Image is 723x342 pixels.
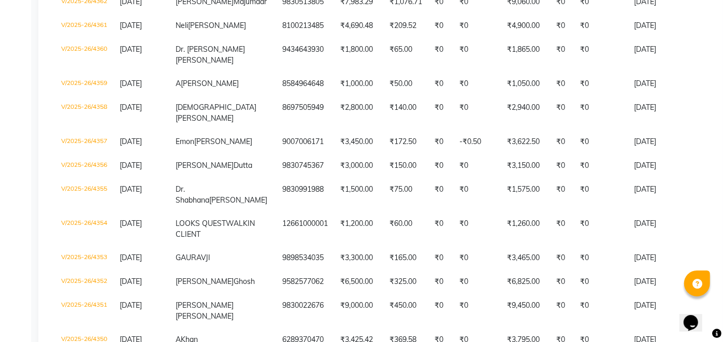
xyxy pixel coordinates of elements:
td: ₹0 [428,96,453,130]
td: V/2025-26/4359 [55,72,113,96]
td: [DATE] [628,96,707,130]
td: ₹0 [428,246,453,270]
span: Neli [176,21,188,30]
span: [DATE] [120,21,142,30]
span: [DATE] [120,79,142,88]
td: ₹0 [574,154,628,178]
td: ₹1,050.00 [501,72,550,96]
td: ₹0 [428,294,453,328]
span: WALKIN CLIENT [176,219,255,239]
span: [DATE] [120,219,142,228]
td: ₹1,260.00 [501,212,550,246]
td: [DATE] [628,130,707,154]
td: ₹1,000.00 [334,72,383,96]
td: ₹0 [550,178,574,212]
span: Dutta [234,161,252,170]
td: ₹325.00 [383,270,428,294]
td: ₹65.00 [383,38,428,72]
span: [PERSON_NAME] [176,277,234,286]
span: [DATE] [120,184,142,194]
td: ₹0 [428,154,453,178]
td: ₹2,940.00 [501,96,550,130]
span: [PERSON_NAME] [176,301,234,310]
td: ₹0 [574,270,628,294]
span: JI [206,253,210,262]
td: ₹75.00 [383,178,428,212]
td: V/2025-26/4352 [55,270,113,294]
span: Ghosh [234,277,255,286]
span: [DATE] [120,45,142,54]
td: 9582577062 [276,270,334,294]
span: [PERSON_NAME] [176,113,234,123]
td: [DATE] [628,154,707,178]
td: ₹0 [453,178,501,212]
td: ₹1,865.00 [501,38,550,72]
td: [DATE] [628,14,707,38]
td: ₹6,825.00 [501,270,550,294]
td: ₹0 [453,38,501,72]
td: ₹50.00 [383,72,428,96]
span: [PERSON_NAME] [188,21,246,30]
td: ₹0 [574,130,628,154]
span: [DATE] [120,301,142,310]
td: ₹0 [550,14,574,38]
td: 9898534035 [276,246,334,270]
td: [DATE] [628,212,707,246]
td: -₹0.50 [453,130,501,154]
td: ₹209.52 [383,14,428,38]
span: A [176,79,181,88]
span: Dr. Shabhana [176,184,209,205]
td: ₹9,450.00 [501,294,550,328]
td: ₹0 [574,294,628,328]
td: ₹0 [550,294,574,328]
td: [DATE] [628,246,707,270]
td: ₹0 [428,178,453,212]
td: ₹0 [574,246,628,270]
span: [DATE] [120,277,142,286]
td: ₹165.00 [383,246,428,270]
td: ₹150.00 [383,154,428,178]
td: ₹0 [428,270,453,294]
td: 8100213485 [276,14,334,38]
span: [PERSON_NAME] [181,79,239,88]
span: [DATE] [120,253,142,262]
td: V/2025-26/4357 [55,130,113,154]
td: [DATE] [628,294,707,328]
td: ₹0 [550,154,574,178]
td: ₹0 [453,270,501,294]
span: Dr. [PERSON_NAME] [176,45,245,54]
iframe: chat widget [679,301,713,332]
td: ₹0 [574,38,628,72]
td: ₹1,500.00 [334,178,383,212]
td: ₹0 [574,96,628,130]
td: ₹0 [453,96,501,130]
td: ₹0 [453,154,501,178]
td: ₹0 [453,246,501,270]
td: ₹9,000.00 [334,294,383,328]
td: ₹4,900.00 [501,14,550,38]
td: [DATE] [628,38,707,72]
td: ₹0 [428,130,453,154]
td: ₹0 [550,96,574,130]
td: ₹0 [550,270,574,294]
td: ₹3,150.00 [501,154,550,178]
span: [PERSON_NAME] [176,161,234,170]
td: ₹0 [574,212,628,246]
td: ₹1,800.00 [334,38,383,72]
td: [DATE] [628,178,707,212]
td: ₹0 [574,72,628,96]
td: ₹0 [550,212,574,246]
td: V/2025-26/4354 [55,212,113,246]
td: ₹0 [550,72,574,96]
td: ₹0 [428,72,453,96]
td: ₹0 [453,14,501,38]
td: V/2025-26/4356 [55,154,113,178]
td: [DATE] [628,72,707,96]
td: ₹3,465.00 [501,246,550,270]
td: ₹60.00 [383,212,428,246]
td: ₹3,300.00 [334,246,383,270]
span: LOOKS QUEST [176,219,226,228]
td: 9830745367 [276,154,334,178]
td: V/2025-26/4353 [55,246,113,270]
td: ₹140.00 [383,96,428,130]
